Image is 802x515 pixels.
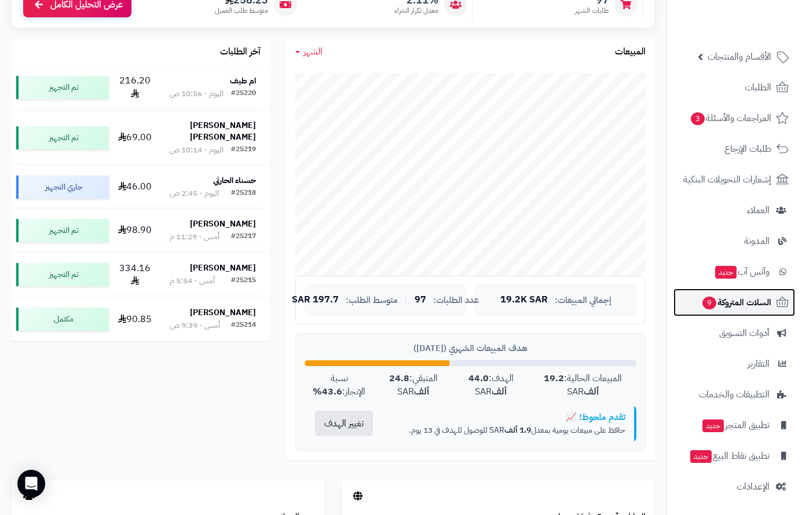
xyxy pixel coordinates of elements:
span: السلات المتروكة [701,294,771,311]
div: تم التجهيز [16,263,109,286]
a: التطبيقات والخدمات [673,381,795,408]
span: إجمالي المبيعات: [555,295,611,305]
div: تم التجهيز [16,126,109,149]
div: أمس - 5:54 م [170,275,215,287]
div: جاري التجهيز [16,176,109,199]
a: الطلبات [673,74,795,101]
strong: 19.2 ألف [544,371,599,399]
div: المبيعات الحالية: SAR [529,372,636,399]
div: نسبة الإنجاز: [305,372,374,399]
span: الأقسام والمنتجات [708,49,771,65]
span: وآتس آب [714,264,770,280]
div: أمس - 11:29 م [170,231,219,243]
span: إشعارات التحويلات البنكية [683,171,771,188]
strong: 44.0 ألف [468,371,507,399]
span: تطبيق نقاط البيع [689,448,770,464]
span: المراجعات والأسئلة [690,110,771,126]
strong: [PERSON_NAME] [190,306,256,319]
h3: المبيعات [615,47,646,57]
div: #25219 [231,144,256,156]
span: جديد [690,450,712,463]
span: معدل تكرار الشراء [394,6,438,16]
span: طلبات الشهر [575,6,609,16]
div: اليوم - 10:14 ص [170,144,224,156]
a: إشعارات التحويلات البنكية [673,166,795,193]
a: تطبيق نقاط البيعجديد [673,442,795,470]
div: تم التجهيز [16,219,109,242]
div: اليوم - 10:56 ص [170,88,224,100]
span: 9 [702,297,716,309]
button: تغيير الهدف [315,411,373,436]
div: أمس - 9:39 ص [170,320,220,331]
p: حافظ على مبيعات يومية بمعدل SAR للوصول للهدف في 13 يوم. [392,425,625,436]
span: 19.2K SAR [500,295,548,305]
span: جديد [715,266,737,279]
div: هدف المبيعات الشهري ([DATE]) [305,342,636,355]
span: الشهر [303,45,323,59]
td: 90.85 [113,298,156,341]
a: تطبيق المتجرجديد [673,411,795,439]
td: 98.90 [113,209,156,252]
a: العملاء [673,196,795,224]
h3: آخر الطلبات [220,47,261,57]
td: 69.00 [113,111,156,165]
strong: حسناء الحارثي [213,174,256,187]
a: المدونة [673,227,795,255]
span: جديد [702,419,724,432]
div: Open Intercom Messenger [17,470,45,498]
div: #25218 [231,188,256,199]
span: العملاء [747,202,770,218]
span: متوسط طلب العميل [215,6,268,16]
span: طلبات الإرجاع [724,141,771,157]
span: أدوات التسويق [719,325,770,341]
div: تقدم ملحوظ! 📈 [392,411,625,423]
a: التقارير [673,350,795,378]
td: 46.00 [113,166,156,209]
td: 216.20 [113,65,156,110]
div: المتبقي: SAR [374,372,453,399]
a: طلبات الإرجاع [673,135,795,163]
strong: 43.6% [313,385,342,399]
span: الطلبات [745,79,771,96]
strong: 1.9 ألف [504,424,531,436]
div: مكتمل [16,308,109,331]
strong: 24.8 ألف [389,371,430,399]
td: 334.16 [113,253,156,298]
strong: ام طيف [230,75,256,87]
div: #25220 [231,88,256,100]
span: 97 [415,295,426,305]
strong: [PERSON_NAME] [190,262,256,274]
a: المراجعات والأسئلة3 [673,104,795,132]
span: 197.7 SAR [292,295,339,305]
span: المدونة [744,233,770,249]
span: التطبيقات والخدمات [699,386,770,403]
span: عدد الطلبات: [433,295,479,305]
div: #25217 [231,231,256,243]
span: التقارير [748,356,770,372]
div: تم التجهيز [16,76,109,99]
strong: [PERSON_NAME] [PERSON_NAME] [190,119,256,143]
span: 3 [691,112,705,125]
span: | [405,295,408,304]
div: #25215 [231,275,256,287]
div: الهدف: SAR [453,372,529,399]
a: السلات المتروكة9 [673,288,795,316]
a: وآتس آبجديد [673,258,795,286]
span: الإعدادات [737,479,770,495]
a: الشهر [295,45,323,59]
a: الإعدادات [673,473,795,501]
span: متوسط الطلب: [346,295,398,305]
div: اليوم - 2:45 ص [170,188,219,199]
div: #25214 [231,320,256,331]
strong: [PERSON_NAME] [190,218,256,230]
a: أدوات التسويق [673,319,795,347]
span: تطبيق المتجر [701,417,770,433]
